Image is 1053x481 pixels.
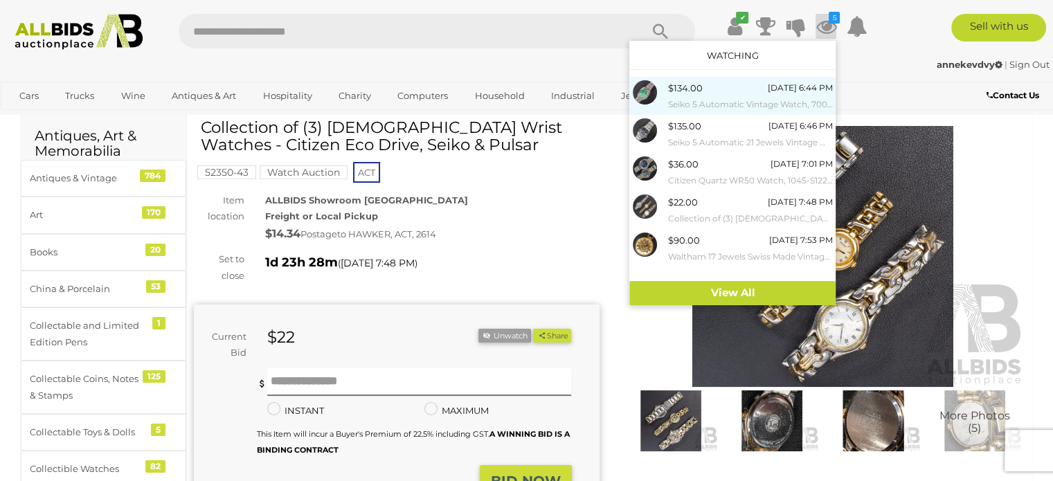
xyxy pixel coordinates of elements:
[30,318,144,350] div: Collectable and Limited Edition Pens
[30,170,144,186] div: Antiques & Vintage
[939,410,1010,434] span: More Photos (5)
[667,249,832,264] small: Waltham 17 Jewels Swiss Made Vintage Skeleton Open Face Hunter Pocket Watch, Manual Winding with ...
[629,281,836,305] a: View All
[667,158,698,170] span: $36.00
[35,128,172,158] h2: Antiques, Art & Memorabilia
[624,390,718,451] img: Collection of (3) Ladies Wrist Watches - Citizen Eco Drive, Seiko & Pulsar
[338,257,417,269] span: ( )
[629,191,836,229] a: $22.00 [DATE] 7:48 PM Collection of (3) [DEMOGRAPHIC_DATA] Wrist Watches - Citizen Eco Drive, Sei...
[987,90,1039,100] b: Contact Us
[265,194,468,206] strong: ALLBIDS Showroom [GEOGRAPHIC_DATA]
[1005,59,1007,70] span: |
[667,211,832,226] small: Collection of (3) [DEMOGRAPHIC_DATA] Wrist Watches - Citizen Eco Drive, Seiko & Pulsar
[667,235,699,246] span: $90.00
[667,135,832,150] small: Seiko 5 Automatic 21 Jewels Vintage Watch, 7S26-03B0, 35mm, Dark Navy
[826,390,920,451] img: Collection of (3) Ladies Wrist Watches - Citizen Eco Drive, Seiko & Pulsar
[337,228,436,239] span: to HAWKER, ACT, 2614
[388,84,457,107] a: Computers
[21,197,186,233] a: Art 170
[265,255,338,270] strong: 1d 23h 28m
[353,162,380,183] span: ACT
[725,390,819,451] img: Collection of (3) Ladies Wrist Watches - Citizen Eco Drive, Seiko & Pulsar
[626,14,695,48] button: Search
[768,233,832,248] div: [DATE] 7:53 PM
[145,244,165,256] div: 20
[466,84,534,107] a: Household
[1009,59,1050,70] a: Sign Out
[937,59,1002,70] strong: annekevdvy
[951,14,1046,42] a: Sell with us
[30,461,144,477] div: Collectible Watches
[10,84,48,107] a: Cars
[260,167,348,178] a: Watch Auction
[112,84,154,107] a: Wine
[265,210,378,221] strong: Freight or Local Pickup
[667,82,702,93] span: $134.00
[542,84,604,107] a: Industrial
[629,229,836,267] a: $90.00 [DATE] 7:53 PM Waltham 17 Jewels Swiss Made Vintage Skeleton Open Face Hunter Pocket Watch...
[257,429,570,455] b: A WINNING BID IS A BINDING CONTRACT
[829,12,840,24] i: 5
[30,207,144,223] div: Art
[143,370,165,383] div: 125
[816,14,836,39] a: 5
[30,244,144,260] div: Books
[928,390,1022,451] img: Collection of (3) Ladies Wrist Watches - Citizen Eco Drive, Seiko & Pulsar
[254,84,321,107] a: Hospitality
[260,165,348,179] mark: Watch Auction
[163,84,245,107] a: Antiques & Art
[21,414,186,451] a: Collectable Toys & Dolls 5
[183,251,255,284] div: Set to close
[194,329,257,361] div: Current Bid
[629,115,836,153] a: $135.00 [DATE] 6:46 PM Seiko 5 Automatic 21 Jewels Vintage Watch, 7S26-03B0, 35mm, Dark Navy
[21,307,186,361] a: Collectable and Limited Edition Pens 1
[736,12,748,24] i: ✔
[21,271,186,307] a: China & Porcelain 53
[21,361,186,414] a: Collectable Coins, Notes & Stamps 125
[629,153,836,191] a: $36.00 [DATE] 7:01 PM Citizen Quartz WR50 Watch, 1045-S122503 & Lorus Sports Water 100m Resist Wa...
[142,206,165,219] div: 170
[767,194,832,210] div: [DATE] 7:48 PM
[140,170,165,182] div: 784
[629,77,836,115] a: $134.00 [DATE] 6:44 PM Seiko 5 Automatic Vintage Watch, 7009-8980, 36mm, Green
[768,118,832,134] div: [DATE] 6:46 PM
[56,84,103,107] a: Trucks
[257,429,570,455] small: This Item will incur a Buyer's Premium of 22.5% including GST.
[30,371,144,403] div: Collectable Coins, Notes & Stamps
[145,460,165,473] div: 82
[667,197,697,208] span: $22.00
[30,281,144,297] div: China & Porcelain
[424,403,489,419] label: MAXIMUM
[197,167,256,178] a: 52350-43
[533,329,571,343] button: Share
[197,165,256,179] mark: 52350-43
[724,14,745,39] a: ✔
[667,173,832,188] small: Citizen Quartz WR50 Watch, 1045-S122503 & Lorus Sports Water 100m Resist Watch, VX43-X019
[21,160,186,197] a: Antiques & Vintage 784
[478,329,531,343] button: Unwatch
[937,59,1005,70] a: annekevdvy
[987,88,1043,103] a: Contact Us
[330,84,380,107] a: Charity
[928,390,1022,451] a: More Photos(5)
[633,233,657,257] img: 53689-6a.jpg
[767,80,832,96] div: [DATE] 6:44 PM
[770,156,832,172] div: [DATE] 7:01 PM
[620,126,1026,387] img: Collection of (3) Ladies Wrist Watches - Citizen Eco Drive, Seiko & Pulsar
[183,192,255,225] div: Item location
[10,107,127,130] a: [GEOGRAPHIC_DATA]
[267,403,324,419] label: INSTANT
[667,97,832,112] small: Seiko 5 Automatic Vintage Watch, 7009-8980, 36mm, Green
[30,424,144,440] div: Collectable Toys & Dolls
[8,14,150,50] img: Allbids.com.au
[265,227,300,240] strong: $14.34
[633,194,657,219] img: 52350-43a.jpg
[152,317,165,329] div: 1
[633,156,657,181] img: 52684-43a.jpg
[21,234,186,271] a: Books 20
[478,329,531,343] li: Unwatch this item
[633,118,657,143] img: 52820-30a.jpg
[341,257,415,269] span: [DATE] 7:48 PM
[267,327,295,347] strong: $22
[667,120,701,131] span: $135.00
